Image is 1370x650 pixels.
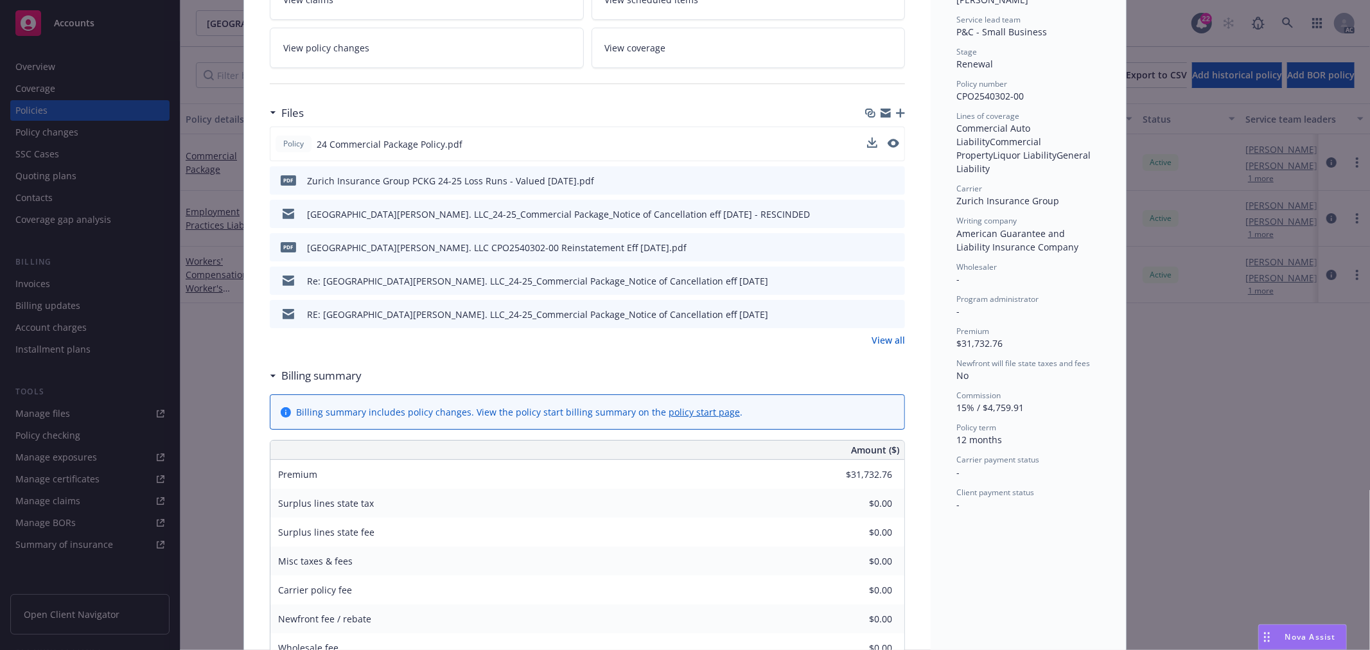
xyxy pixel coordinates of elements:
[956,149,1093,175] span: General Liability
[816,523,900,542] input: 0.00
[281,367,362,384] h3: Billing summary
[281,242,296,252] span: pdf
[956,294,1039,304] span: Program administrator
[281,175,296,185] span: pdf
[956,273,960,285] span: -
[307,241,687,254] div: [GEOGRAPHIC_DATA][PERSON_NAME]. LLC CPO2540302-00 Reinstatement Eff [DATE].pdf
[1285,631,1336,642] span: Nova Assist
[868,308,878,321] button: download file
[278,468,317,480] span: Premium
[888,139,899,148] button: preview file
[868,241,878,254] button: download file
[888,207,900,221] button: preview file
[956,46,977,57] span: Stage
[868,207,878,221] button: download file
[956,326,989,337] span: Premium
[605,41,666,55] span: View coverage
[888,174,900,188] button: preview file
[278,613,371,625] span: Newfront fee / rebate
[956,358,1090,369] span: Newfront will file state taxes and fees
[956,454,1039,465] span: Carrier payment status
[816,465,900,484] input: 0.00
[592,28,906,68] a: View coverage
[270,367,362,384] div: Billing summary
[1259,625,1275,649] div: Drag to move
[851,443,899,457] span: Amount ($)
[868,274,878,288] button: download file
[956,337,1003,349] span: $31,732.76
[956,434,1002,446] span: 12 months
[956,136,1044,161] span: Commercial Property
[281,105,304,121] h3: Files
[956,369,969,382] span: No
[270,105,304,121] div: Files
[956,305,960,317] span: -
[281,138,306,150] span: Policy
[307,174,594,188] div: Zurich Insurance Group PCKG 24-25 Loss Runs - Valued [DATE].pdf
[867,137,877,151] button: download file
[872,333,905,347] a: View all
[956,215,1017,226] span: Writing company
[956,466,960,479] span: -
[956,122,1033,148] span: Commercial Auto Liability
[956,422,996,433] span: Policy term
[867,137,877,148] button: download file
[283,41,369,55] span: View policy changes
[278,497,374,509] span: Surplus lines state tax
[816,581,900,600] input: 0.00
[956,26,1047,38] span: P&C - Small Business
[307,207,810,221] div: [GEOGRAPHIC_DATA][PERSON_NAME]. LLC_24-25_Commercial Package_Notice of Cancellation eff [DATE] - ...
[278,584,352,596] span: Carrier policy fee
[956,401,1024,414] span: 15% / $4,759.91
[307,308,768,321] div: RE: [GEOGRAPHIC_DATA][PERSON_NAME]. LLC_24-25_Commercial Package_Notice of Cancellation eff [DATE]
[888,274,900,288] button: preview file
[956,183,982,194] span: Carrier
[888,137,899,151] button: preview file
[270,28,584,68] a: View policy changes
[993,149,1057,161] span: Liquor Liability
[1258,624,1347,650] button: Nova Assist
[956,14,1021,25] span: Service lead team
[278,526,374,538] span: Surplus lines state fee
[816,494,900,513] input: 0.00
[956,261,997,272] span: Wholesaler
[816,610,900,629] input: 0.00
[956,227,1078,253] span: American Guarantee and Liability Insurance Company
[669,406,740,418] a: policy start page
[868,174,878,188] button: download file
[307,274,768,288] div: Re: [GEOGRAPHIC_DATA][PERSON_NAME]. LLC_24-25_Commercial Package_Notice of Cancellation eff [DATE]
[956,110,1019,121] span: Lines of coverage
[278,555,353,567] span: Misc taxes & fees
[956,90,1024,102] span: CPO2540302-00
[956,498,960,511] span: -
[956,58,993,70] span: Renewal
[956,390,1001,401] span: Commission
[888,308,900,321] button: preview file
[956,78,1007,89] span: Policy number
[816,552,900,571] input: 0.00
[296,405,742,419] div: Billing summary includes policy changes. View the policy start billing summary on the .
[317,137,462,151] span: 24 Commercial Package Policy.pdf
[956,195,1059,207] span: Zurich Insurance Group
[956,487,1034,498] span: Client payment status
[888,241,900,254] button: preview file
